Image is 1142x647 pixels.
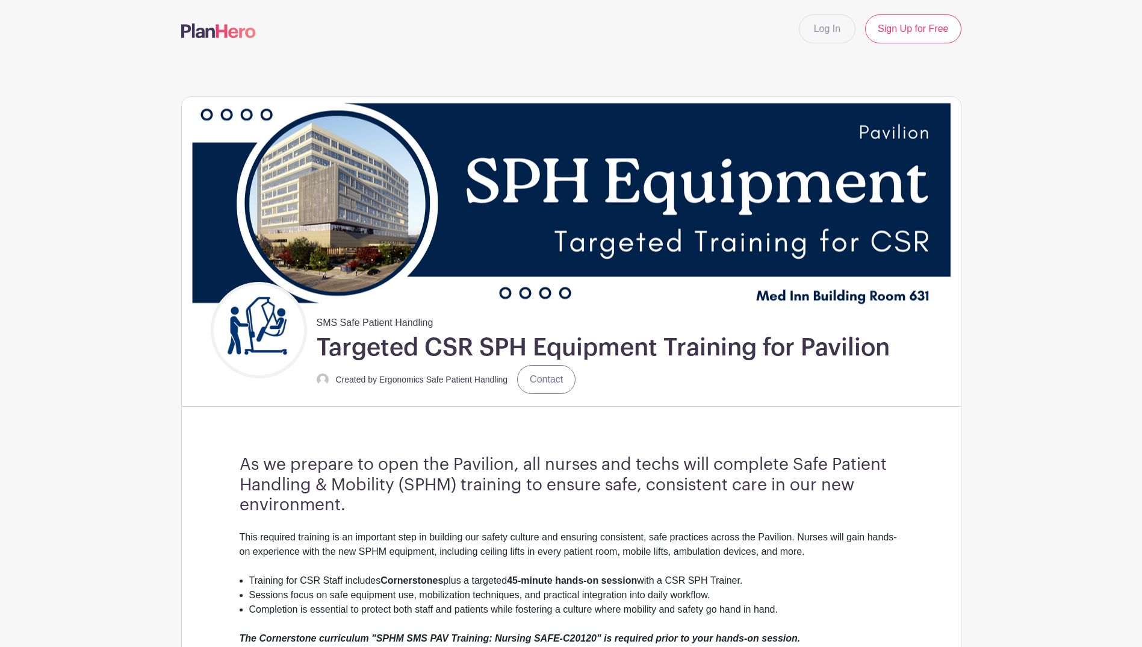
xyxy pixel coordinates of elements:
[380,575,443,586] strong: Cornerstones
[799,14,855,43] a: Log In
[317,311,433,330] span: SMS Safe Patient Handling
[240,455,903,516] h3: As we prepare to open the Pavilion, all nurses and techs will complete Safe Patient Handling & Mo...
[182,97,961,311] img: event_banner_9855.png
[865,14,961,43] a: Sign Up for Free
[249,602,903,617] li: Completion is essential to protect both staff and patients while fostering a culture where mobili...
[181,23,256,38] img: logo-507f7623f17ff9eddc593b1ce0a138ce2505c220e1c5a4e2b4648c50719b7d32.svg
[240,633,801,643] em: The Cornerstone curriculum "SPHM SMS PAV Training: Nursing SAFE-C20120" is required prior to your...
[317,333,890,363] h1: Targeted CSR SPH Equipment Training for Pavilion
[517,365,576,394] a: Contact
[336,375,508,384] small: Created by Ergonomics Safe Patient Handling
[507,575,637,586] strong: 45-minute hands-on session
[214,285,304,375] img: Untitled%20design.png
[249,574,903,588] li: Training for CSR Staff includes plus a targeted with a CSR SPH Trainer.
[240,530,903,574] div: This required training is an important step in building our safety culture and ensuring consisten...
[249,588,903,602] li: Sessions focus on safe equipment use, mobilization techniques, and practical integration into dai...
[317,374,329,386] img: default-ce2991bfa6775e67f084385cd625a349d9dcbb7a52a09fb2fda1e96e2d18dcdb.png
